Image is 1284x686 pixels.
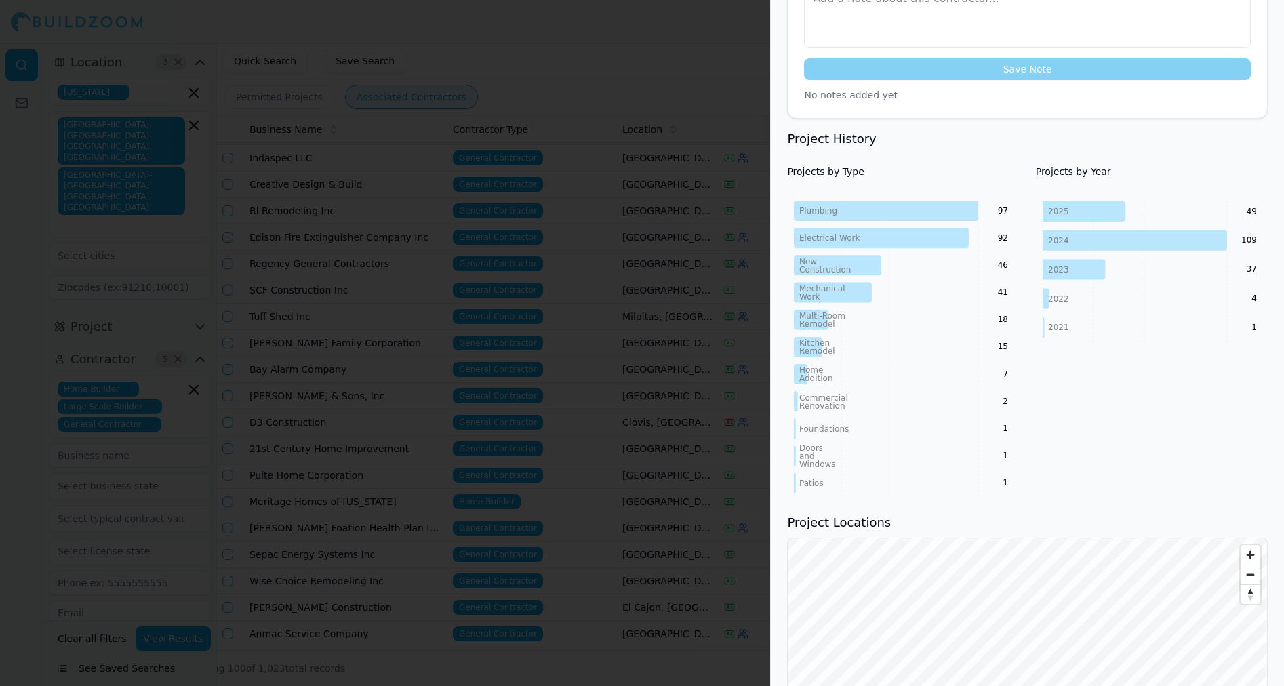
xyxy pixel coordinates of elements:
text: 92 [998,233,1008,243]
p: No notes added yet [804,88,1251,102]
tspan: Construction [799,265,851,275]
tspan: New [799,257,817,266]
text: 1 [1003,478,1009,487]
text: 97 [998,206,1008,216]
tspan: 2023 [1048,265,1069,275]
tspan: 2025 [1048,207,1069,216]
tspan: Work [799,292,820,302]
text: 15 [998,342,1008,351]
tspan: and [799,451,815,461]
tspan: 2024 [1048,236,1069,245]
text: 1 [1251,323,1257,332]
button: Reset bearing to north [1241,584,1260,604]
tspan: Mechanical [799,284,845,294]
text: 7 [1003,369,1009,379]
text: 49 [1246,207,1256,216]
text: 41 [998,287,1008,297]
text: 18 [998,315,1008,324]
h3: Project Locations [787,513,1268,532]
tspan: Home [799,365,823,375]
tspan: Remodel [799,319,835,329]
text: 46 [998,260,1008,270]
h4: Projects by Year [1036,165,1268,178]
tspan: Electrical Work [799,233,860,243]
tspan: Addition [799,374,833,383]
button: Zoom in [1241,545,1260,565]
tspan: Commercial [799,393,848,403]
tspan: Patios [799,479,824,488]
h3: Project History [787,129,1268,148]
tspan: Windows [799,460,836,469]
text: 4 [1251,294,1257,303]
button: Zoom out [1241,565,1260,584]
tspan: Foundations [799,424,849,434]
text: 2 [1003,397,1009,406]
tspan: Plumbing [799,206,837,216]
tspan: Remodel [799,346,835,356]
text: 1 [1003,451,1009,460]
tspan: Kitchen [799,338,830,348]
text: 1 [1003,424,1009,433]
tspan: Renovation [799,401,845,411]
tspan: 2022 [1048,294,1069,304]
text: 37 [1246,264,1256,274]
h4: Projects by Type [787,165,1019,178]
text: 109 [1241,235,1257,245]
tspan: 2021 [1048,323,1069,332]
tspan: Doors [799,443,823,453]
tspan: Multi-Room [799,311,845,321]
